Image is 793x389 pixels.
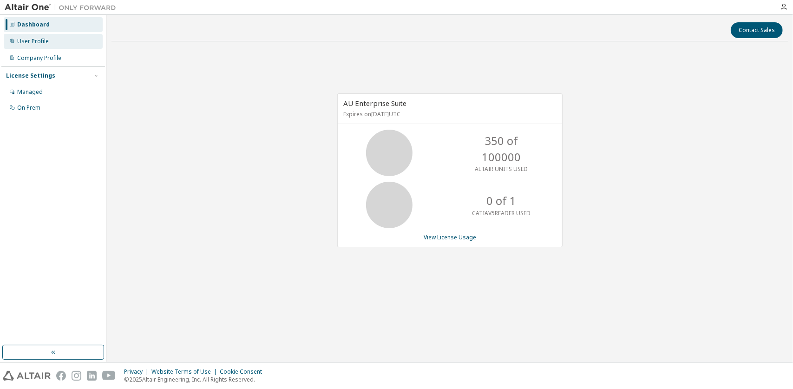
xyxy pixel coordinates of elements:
[17,88,43,96] div: Managed
[17,54,61,62] div: Company Profile
[486,193,516,209] p: 0 of 1
[3,371,51,381] img: altair_logo.svg
[343,110,554,118] p: Expires on [DATE] UTC
[343,99,406,108] span: AU Enterprise Suite
[124,368,151,376] div: Privacy
[472,209,531,217] p: CATIAV5READER USED
[151,368,220,376] div: Website Terms of Use
[72,371,81,381] img: instagram.svg
[464,133,538,165] p: 350 of 100000
[17,38,49,45] div: User Profile
[124,376,268,383] p: © 2025 Altair Engineering, Inc. All Rights Reserved.
[56,371,66,381] img: facebook.svg
[731,22,783,38] button: Contact Sales
[424,233,476,241] a: View License Usage
[475,165,528,173] p: ALTAIR UNITS USED
[220,368,268,376] div: Cookie Consent
[17,104,40,112] div: On Prem
[87,371,97,381] img: linkedin.svg
[5,3,121,12] img: Altair One
[6,72,55,79] div: License Settings
[17,21,50,28] div: Dashboard
[102,371,116,381] img: youtube.svg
